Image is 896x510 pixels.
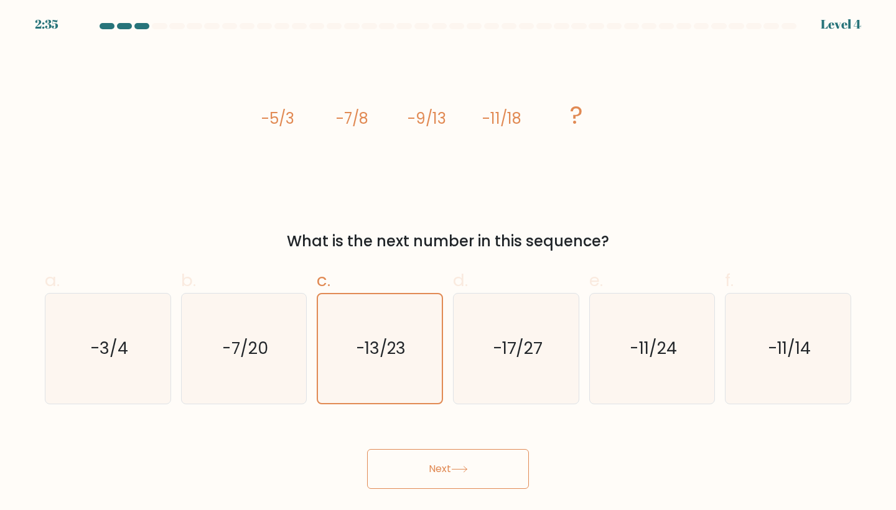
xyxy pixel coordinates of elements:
[408,108,446,129] tspan: -9/13
[45,268,60,292] span: a.
[222,337,268,360] text: -7/20
[181,268,196,292] span: b.
[630,337,677,360] text: -11/24
[725,268,734,292] span: f.
[453,268,468,292] span: d.
[367,449,529,489] button: Next
[90,337,128,360] text: -3/4
[356,337,406,359] text: -13/23
[570,98,583,132] tspan: ?
[493,337,542,360] text: -17/27
[35,15,58,34] div: 2:35
[336,108,368,129] tspan: -7/8
[52,230,844,253] div: What is the next number in this sequence?
[589,268,603,292] span: e.
[768,337,811,360] text: -11/14
[482,108,521,129] tspan: -11/18
[821,15,861,34] div: Level 4
[317,268,330,292] span: c.
[261,108,294,129] tspan: -5/3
